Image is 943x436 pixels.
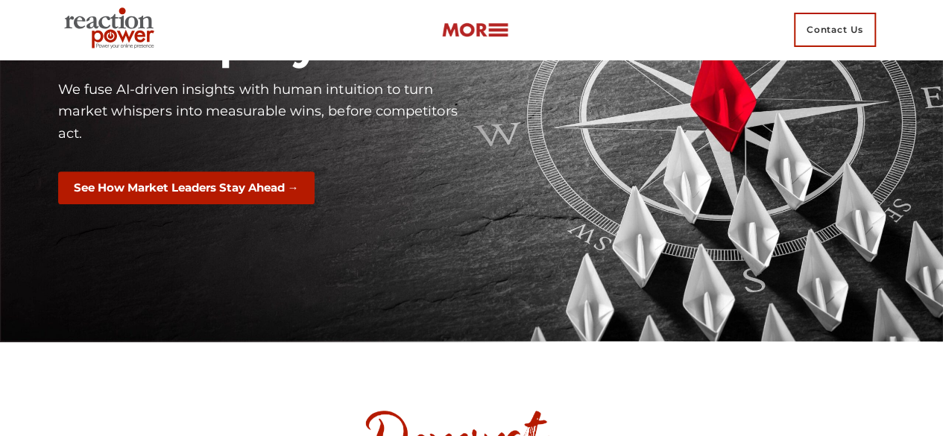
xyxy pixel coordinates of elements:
[58,3,166,57] img: Executive Branding | Personal Branding Agency
[58,171,315,205] button: See How Market Leaders Stay Ahead →
[794,13,876,47] span: Contact Us
[58,79,461,145] p: We fuse AI-driven insights with human intuition to turn market whispers into measurable wins, bef...
[58,179,315,195] a: See How Market Leaders Stay Ahead →
[441,22,508,39] img: more-btn.png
